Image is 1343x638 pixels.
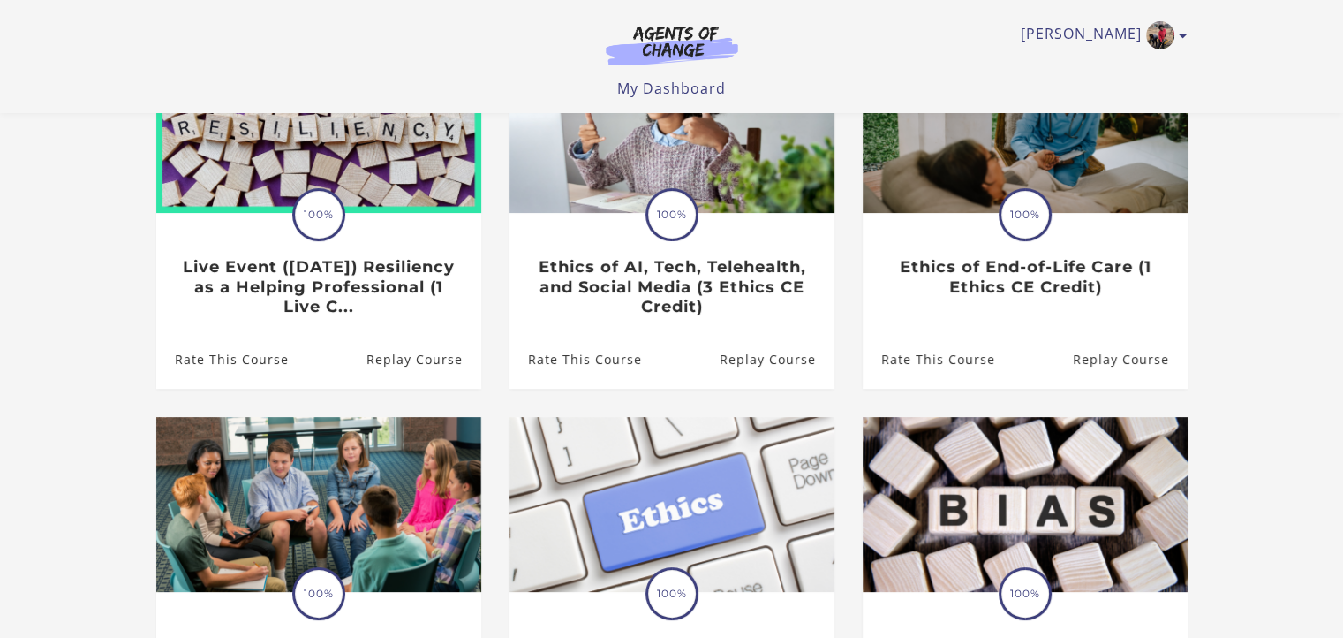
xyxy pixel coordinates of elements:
[528,257,815,317] h3: Ethics of AI, Tech, Telehealth, and Social Media (3 Ethics CE Credit)
[648,570,696,618] span: 100%
[295,191,343,239] span: 100%
[648,191,696,239] span: 100%
[175,257,462,317] h3: Live Event ([DATE]) Resiliency as a Helping Professional (1 Live C...
[366,331,480,389] a: Live Event (8/15/25) Resiliency as a Helping Professional (1 Live C...: Resume Course
[719,331,834,389] a: Ethics of AI, Tech, Telehealth, and Social Media (3 Ethics CE Credit): Resume Course
[1001,191,1049,239] span: 100%
[295,570,343,618] span: 100%
[1072,331,1187,389] a: Ethics of End-of-Life Care (1 Ethics CE Credit): Resume Course
[1021,21,1179,49] a: Toggle menu
[881,257,1168,297] h3: Ethics of End-of-Life Care (1 Ethics CE Credit)
[509,331,642,389] a: Ethics of AI, Tech, Telehealth, and Social Media (3 Ethics CE Credit): Rate This Course
[863,331,995,389] a: Ethics of End-of-Life Care (1 Ethics CE Credit): Rate This Course
[156,331,289,389] a: Live Event (8/15/25) Resiliency as a Helping Professional (1 Live C...: Rate This Course
[1001,570,1049,618] span: 100%
[617,79,726,98] a: My Dashboard
[587,25,757,65] img: Agents of Change Logo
